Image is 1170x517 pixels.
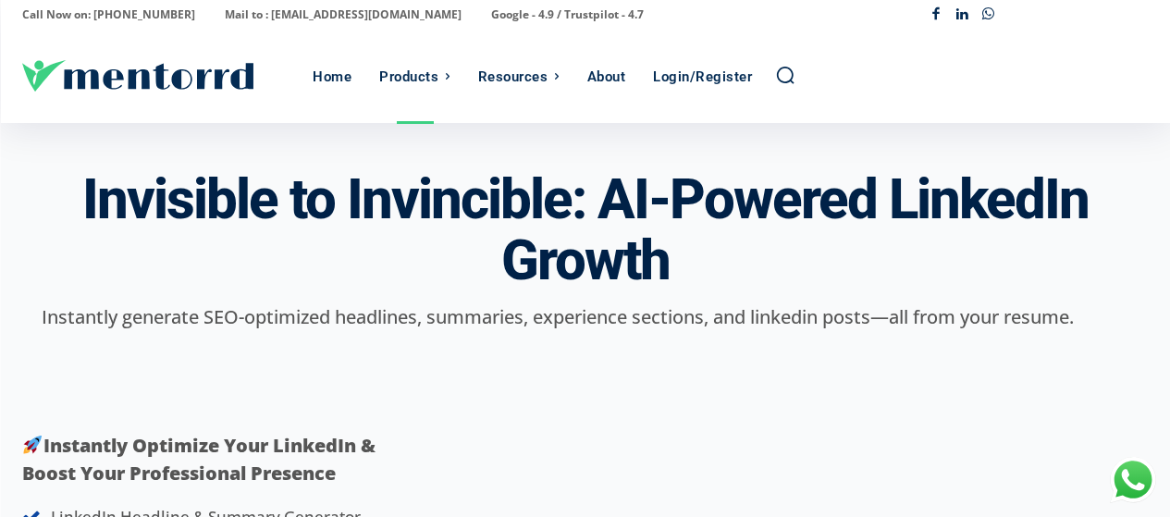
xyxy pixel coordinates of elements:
[22,432,410,487] p: Instantly Optimize Your LinkedIn & Boost Your Professional Presence
[491,2,644,28] p: Google - 4.9 / Trustpilot - 4.7
[1110,457,1156,503] div: Chat with Us
[644,31,761,123] a: Login/Register
[225,2,462,28] p: Mail to : [EMAIL_ADDRESS][DOMAIN_NAME]
[22,2,195,28] p: Call Now on: [PHONE_NUMBER]
[23,436,42,454] img: 🚀
[313,31,351,123] div: Home
[22,169,1148,291] h3: Invisible to Invincible: AI-Powered LinkedIn Growth
[653,31,752,123] div: Login/Register
[587,31,626,123] div: About
[22,303,1092,331] p: Instantly generate SEO-optimized headlines, summaries, experience sections, and linkedin posts—al...
[949,2,976,29] a: Linkedin
[303,31,361,123] a: Home
[578,31,635,123] a: About
[976,2,1003,29] a: Whatsapp
[22,60,303,92] a: Logo
[775,65,795,85] a: Search
[923,2,950,29] a: Facebook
